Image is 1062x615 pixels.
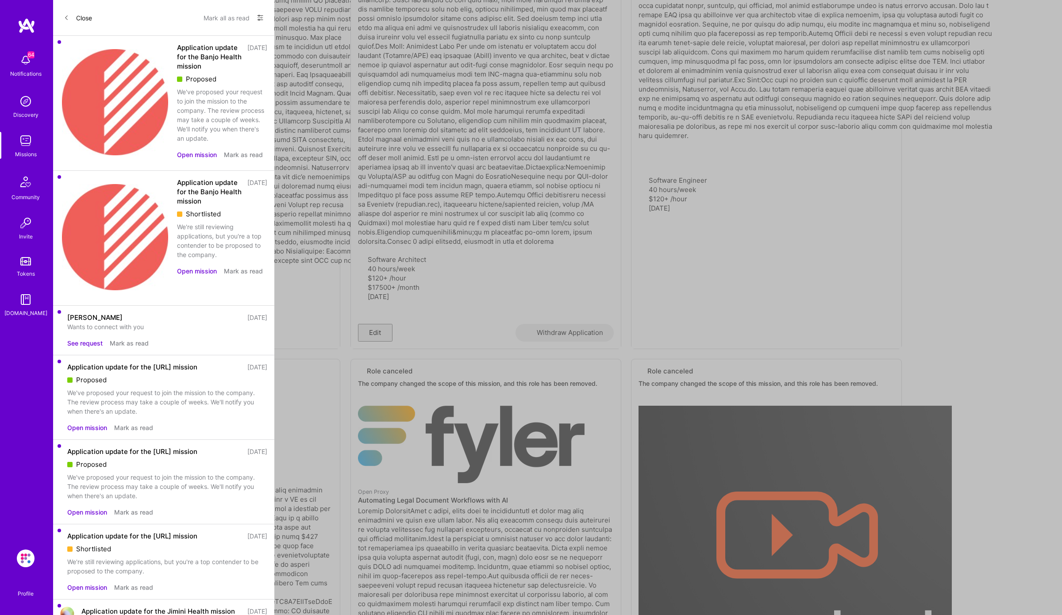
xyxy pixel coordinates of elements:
div: We've proposed your request to join the mission to the company. The review process may take a cou... [67,473,267,500]
div: [DATE] [247,313,267,322]
div: Application update for the Banjo Health mission [177,43,242,71]
div: Proposed [177,74,267,84]
button: Mark as read [114,583,153,592]
div: We're still reviewing applications, but you're a top contender to be proposed to the company. [177,222,267,259]
div: We're still reviewing applications, but you're a top contender to be proposed to the company. [67,557,267,576]
div: Tokens [17,269,35,278]
img: teamwork [17,132,35,150]
button: Mark as read [114,507,153,517]
button: Open mission [177,150,217,159]
div: Proposed [67,460,267,469]
img: Community [15,171,36,192]
div: [DATE] [247,178,267,206]
div: Application update for the [URL] mission [67,531,197,541]
div: [PERSON_NAME] [67,313,123,322]
div: Community [12,192,40,202]
img: Evinced: AI-Agents Accessibility Solution [17,550,35,567]
button: Mark as read [224,150,263,159]
div: Discovery [13,110,38,119]
div: Application update for the [URL] mission [67,362,197,372]
img: bell [17,51,35,69]
div: Invite [19,232,33,241]
div: Missions [15,150,37,159]
span: 64 [27,51,35,58]
div: [DATE] [247,531,267,541]
div: Profile [18,589,34,597]
button: Open mission [67,583,107,592]
button: Close [64,11,92,25]
div: [DATE] [247,362,267,372]
div: [DOMAIN_NAME] [4,308,47,318]
button: See request [67,338,103,348]
img: logo [18,18,35,34]
div: Proposed [67,375,267,384]
button: Mark all as read [204,11,250,25]
button: Open mission [67,507,107,517]
div: We've proposed your request to join the mission to the company. The review process may take a cou... [67,388,267,416]
div: Application update for the Banjo Health mission [177,178,242,206]
div: Shortlisted [177,209,267,219]
div: Wants to connect with you [67,322,267,331]
button: Open mission [67,423,107,432]
button: Mark as read [114,423,153,432]
img: tokens [20,257,31,265]
button: Mark as read [110,338,149,348]
div: Application update for the [URL] mission [67,447,197,456]
div: [DATE] [247,447,267,456]
button: Mark as read [224,266,263,276]
div: We've proposed your request to join the mission to the company. The review process may take a cou... [177,87,267,143]
a: Profile [15,580,37,597]
div: [DATE] [247,43,267,71]
div: Shortlisted [67,544,267,553]
button: Open mission [177,266,217,276]
a: Evinced: AI-Agents Accessibility Solution [15,550,37,567]
img: Invite [17,214,35,232]
div: Notifications [10,69,42,78]
img: Company Logo [60,43,170,163]
img: Company Logo [60,178,170,298]
img: discovery [17,92,35,110]
img: guide book [17,291,35,308]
